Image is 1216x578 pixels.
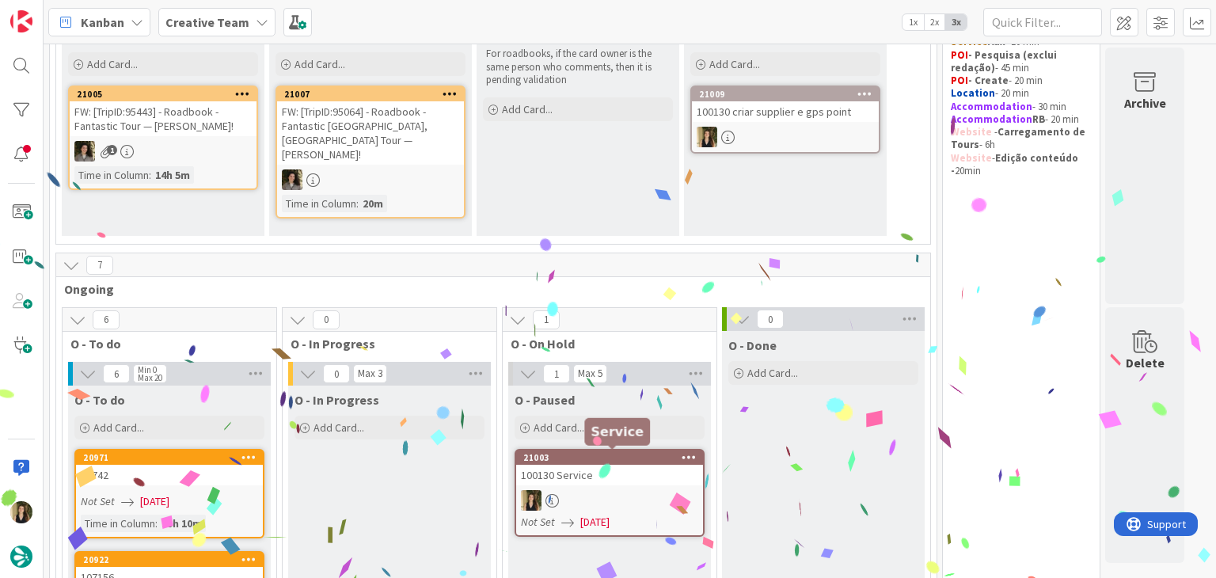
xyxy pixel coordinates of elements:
[74,392,125,408] span: O - To do
[521,490,541,511] img: SP
[692,87,879,101] div: 21009
[543,364,570,383] span: 1
[951,48,968,62] strong: POI
[81,13,124,32] span: Kanban
[277,101,464,165] div: FW: [TripID:95064] - Roadbook - Fantastic [GEOGRAPHIC_DATA], [GEOGRAPHIC_DATA] Tour — [PERSON_NAME]!
[1032,112,1045,126] strong: RB
[747,366,798,380] span: Add Card...
[523,452,703,463] div: 21003
[692,101,879,122] div: 100130 criar supplier e gps point
[70,141,256,162] div: MS
[951,125,1088,151] strong: Carregamento de Tours
[951,48,1059,74] strong: - Pesquisa (exclui redação)
[74,166,149,184] div: Time in Column
[83,452,263,463] div: 20971
[138,374,162,382] div: Max 20
[76,465,263,485] div: 81742
[277,87,464,165] div: 21007FW: [TripID:95064] - Roadbook - Fantastic [GEOGRAPHIC_DATA], [GEOGRAPHIC_DATA] Tour — [PERSO...
[282,195,356,212] div: Time in Column
[951,74,968,87] strong: POI
[313,420,364,435] span: Add Card...
[486,48,670,86] p: For roadbooks, if the card owner is the same person who comments, then it is pending validation
[521,515,555,529] i: Not Set
[10,546,32,568] img: avatar
[580,514,610,530] span: [DATE]
[1126,353,1165,372] div: Delete
[103,364,130,383] span: 6
[516,465,703,485] div: 100130 Service
[902,14,924,30] span: 1x
[68,86,258,190] a: 21005FW: [TripID:95443] - Roadbook - Fantastic Tour — [PERSON_NAME]!MSTime in Column:14h 5m
[155,515,158,532] span: :
[282,169,302,190] img: MS
[70,101,256,136] div: FW: [TripID:95443] - Roadbook - Fantastic Tour — [PERSON_NAME]!
[516,451,703,465] div: 21003
[951,49,1092,75] p: - 45 min
[77,89,256,100] div: 21005
[951,125,992,139] strong: Website
[10,10,32,32] img: Visit kanbanzone.com
[86,256,113,275] span: 7
[151,166,194,184] div: 14h 5m
[277,87,464,101] div: 21007
[83,554,263,565] div: 20922
[699,89,879,100] div: 21009
[165,14,249,30] b: Creative Team
[709,57,760,71] span: Add Card...
[76,451,263,485] div: 2097181742
[757,310,784,329] span: 0
[951,152,1092,178] p: - 20min
[924,14,945,30] span: 2x
[64,281,910,297] span: Ongoing
[1124,93,1166,112] div: Archive
[313,310,340,329] span: 0
[951,112,1032,126] strong: Accommodation
[138,366,157,374] div: Min 0
[70,87,256,101] div: 21005
[107,145,117,155] span: 1
[951,113,1092,126] p: - 20 min
[690,86,880,154] a: 21009100130 criar supplier e gps pointSP
[951,74,1092,87] p: - 20 min
[70,336,256,352] span: O - To do
[323,364,350,383] span: 0
[158,515,206,532] div: 19h 10m
[591,424,644,439] h5: Service
[140,493,169,510] span: [DATE]
[983,8,1102,36] input: Quick Filter...
[356,195,359,212] span: :
[692,87,879,122] div: 21009100130 criar supplier e gps point
[692,127,879,147] div: SP
[968,74,1009,87] strong: - Create
[294,57,345,71] span: Add Card...
[951,151,1081,177] strong: Edição conteúdo -
[87,57,138,71] span: Add Card...
[511,336,697,352] span: O - On Hold
[294,392,379,408] span: O - In Progress
[10,501,32,523] img: SP
[697,127,717,147] img: SP
[578,370,602,378] div: Max 5
[951,126,1092,152] p: - - 6h
[74,141,95,162] img: MS
[359,195,387,212] div: 20m
[728,337,777,353] span: O - Done
[516,490,703,511] div: SP
[74,449,264,538] a: 2097181742Not Set[DATE]Time in Column:19h 10m
[33,2,72,21] span: Support
[81,494,115,508] i: Not Set
[516,451,703,485] div: 21003100130 Service
[93,420,144,435] span: Add Card...
[951,87,1092,100] p: - 20 min
[502,102,553,116] span: Add Card...
[284,89,464,100] div: 21007
[76,553,263,567] div: 20922
[275,86,465,219] a: 21007FW: [TripID:95064] - Roadbook - Fantastic [GEOGRAPHIC_DATA], [GEOGRAPHIC_DATA] Tour — [PERSO...
[533,310,560,329] span: 1
[951,100,1032,113] strong: Accommodation
[70,87,256,136] div: 21005FW: [TripID:95443] - Roadbook - Fantastic Tour — [PERSON_NAME]!
[945,14,967,30] span: 3x
[277,169,464,190] div: MS
[951,151,992,165] strong: Website
[358,370,382,378] div: Max 3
